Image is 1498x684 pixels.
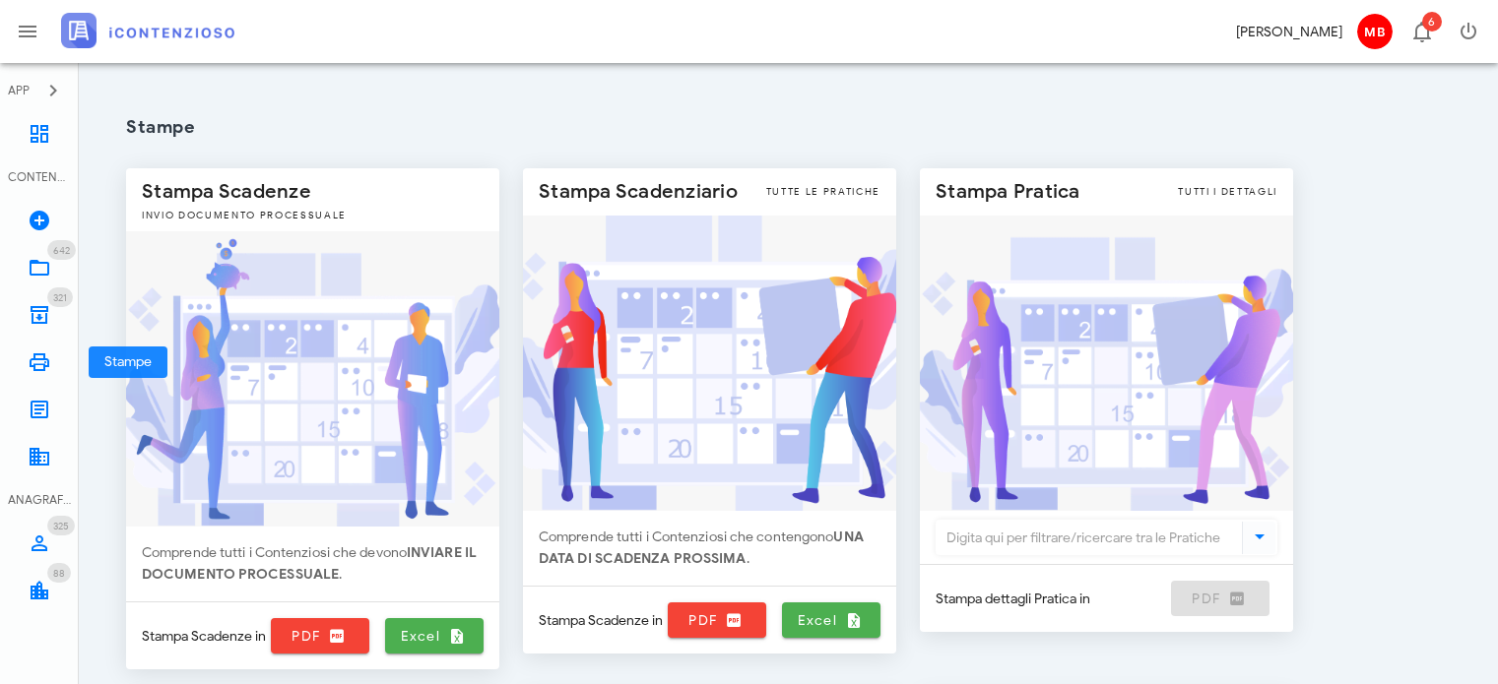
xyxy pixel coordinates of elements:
span: Distintivo [47,240,76,260]
span: tutte le pratiche [766,184,880,200]
span: Distintivo [1422,12,1442,31]
span: 642 [53,244,70,257]
span: tutti i dettagli [1178,184,1277,200]
img: logo-text-2x.png [61,13,234,48]
div: Comprende tutti i Contenziosi che contengono . [523,511,896,586]
span: MB [1357,14,1393,49]
a: Excel [385,618,484,653]
h1: Stampe [126,114,1293,141]
span: PDF [279,627,361,645]
span: 321 [53,291,67,304]
span: Stampa Scadenziario [539,176,738,208]
span: Stampa Scadenze in [539,610,663,631]
span: Stampa Scadenze in [142,626,266,647]
div: ANAGRAFICA [8,491,71,509]
span: Excel [393,627,476,645]
div: [PERSON_NAME] [1236,22,1342,42]
span: Stampa Scadenze [142,176,311,208]
span: PDF [676,611,758,629]
button: Distintivo [1398,8,1445,55]
span: 325 [53,520,69,532]
a: PDF [668,602,766,638]
div: Comprende tutti i Contenziosi che devono . [126,527,499,601]
span: Stampa dettagli Pratica in [936,589,1090,609]
span: Invio documento processuale [142,208,347,223]
input: Digita qui per filtrare/ricercare tra le Pratiche [937,521,1238,554]
span: Distintivo [47,287,73,307]
div: CONTENZIOSO [8,168,71,186]
span: Excel [790,611,873,629]
span: Distintivo [47,516,75,535]
a: Excel [782,602,880,638]
a: PDF [271,618,369,653]
button: MB [1350,8,1398,55]
span: Distintivo [47,563,71,583]
span: Stampa Pratica [936,176,1080,208]
span: 88 [53,567,65,580]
